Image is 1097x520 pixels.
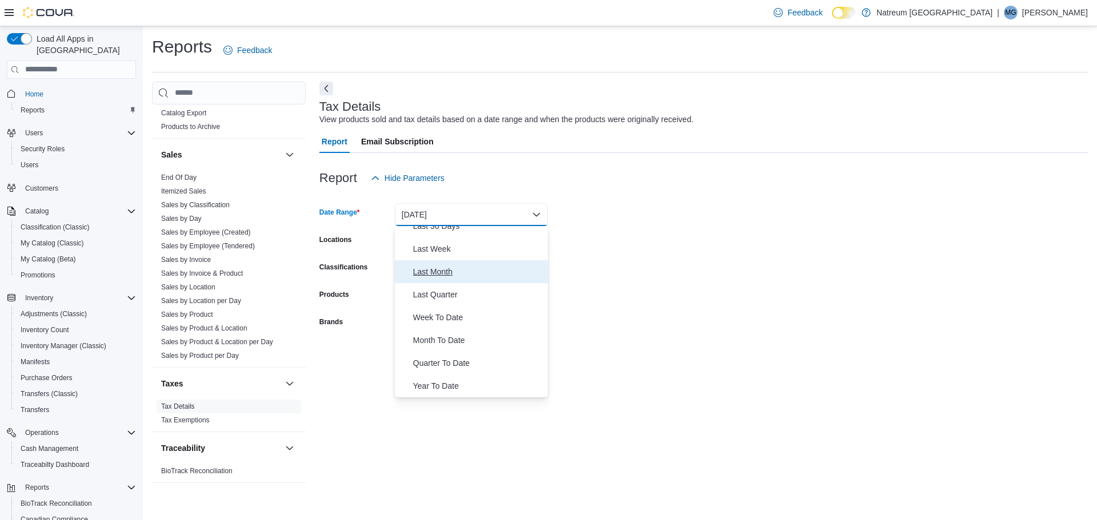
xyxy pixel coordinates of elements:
[21,160,38,170] span: Users
[161,467,233,475] a: BioTrack Reconciliation
[152,400,306,432] div: Taxes
[11,370,141,386] button: Purchase Orders
[25,184,58,193] span: Customers
[161,442,281,454] button: Traceability
[161,242,255,250] a: Sales by Employee (Tendered)
[413,311,543,324] span: Week To Date
[395,226,548,397] div: Select listbox
[11,102,141,118] button: Reports
[319,317,343,326] label: Brands
[25,128,43,138] span: Users
[11,322,141,338] button: Inventory Count
[21,126,136,140] span: Users
[21,204,136,218] span: Catalog
[2,479,141,495] button: Reports
[16,307,91,321] a: Adjustments (Classic)
[319,208,360,217] label: Date Range
[21,309,87,319] span: Adjustments (Classic)
[161,269,243,278] span: Sales by Invoice & Product
[16,442,136,455] span: Cash Management
[161,337,273,346] span: Sales by Product & Location per Day
[21,291,136,305] span: Inventory
[832,7,856,19] input: Dark Mode
[161,187,206,196] span: Itemized Sales
[413,356,543,370] span: Quarter To Date
[16,142,136,156] span: Security Roles
[25,483,49,492] span: Reports
[161,123,220,131] a: Products to Archive
[21,182,63,195] a: Customers
[161,442,205,454] h3: Traceability
[2,203,141,219] button: Catalog
[2,125,141,141] button: Users
[16,497,136,510] span: BioTrack Reconciliation
[16,403,54,417] a: Transfers
[413,242,543,256] span: Last Week
[16,158,136,172] span: Users
[161,187,206,195] a: Itemized Sales
[2,290,141,306] button: Inventory
[161,351,239,360] span: Sales by Product per Day
[21,87,136,101] span: Home
[319,114,694,126] div: View products sold and tax details based on a date range and when the products were originally re...
[413,288,543,301] span: Last Quarter
[161,324,247,333] span: Sales by Product & Location
[319,100,381,114] h3: Tax Details
[413,219,543,233] span: Last 30 Days
[32,33,136,56] span: Load All Apps in [GEOGRAPHIC_DATA]
[161,338,273,346] a: Sales by Product & Location per Day
[16,268,60,282] a: Promotions
[16,323,136,337] span: Inventory Count
[16,252,81,266] a: My Catalog (Beta)
[21,181,136,195] span: Customers
[21,291,58,305] button: Inventory
[319,171,357,185] h3: Report
[25,207,49,216] span: Catalog
[16,458,94,471] a: Traceabilty Dashboard
[16,220,94,234] a: Classification (Classic)
[322,130,347,153] span: Report
[152,464,306,482] div: Traceability
[395,203,548,226] button: [DATE]
[161,402,195,410] a: Tax Details
[16,158,43,172] a: Users
[161,228,251,236] a: Sales by Employee (Created)
[161,241,255,251] span: Sales by Employee (Tendered)
[319,290,349,299] label: Products
[283,377,297,390] button: Taxes
[21,405,49,414] span: Transfers
[21,357,50,366] span: Manifests
[161,311,213,319] a: Sales by Product
[787,7,822,18] span: Feedback
[152,35,212,58] h1: Reports
[21,426,63,440] button: Operations
[16,387,82,401] a: Transfers (Classic)
[16,323,74,337] a: Inventory Count
[361,130,434,153] span: Email Subscription
[283,441,297,455] button: Traceability
[23,7,74,18] img: Cova
[11,386,141,402] button: Transfers (Classic)
[21,444,78,453] span: Cash Management
[161,256,211,264] a: Sales by Invoice
[161,378,281,389] button: Taxes
[2,425,141,441] button: Operations
[16,307,136,321] span: Adjustments (Classic)
[161,109,206,117] a: Catalog Export
[161,255,211,264] span: Sales by Invoice
[161,173,197,182] span: End Of Day
[161,108,206,118] span: Catalog Export
[21,255,76,264] span: My Catalog (Beta)
[161,324,247,332] a: Sales by Product & Location
[21,341,106,350] span: Inventory Manager (Classic)
[997,6,999,19] p: |
[161,283,215,291] a: Sales by Location
[161,296,241,305] span: Sales by Location per Day
[25,90,43,99] span: Home
[1005,6,1016,19] span: MG
[385,172,445,184] span: Hide Parameters
[161,283,215,292] span: Sales by Location
[16,497,97,510] a: BioTrack Reconciliation
[319,263,368,272] label: Classifications
[11,495,141,511] button: BioTrack Reconciliation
